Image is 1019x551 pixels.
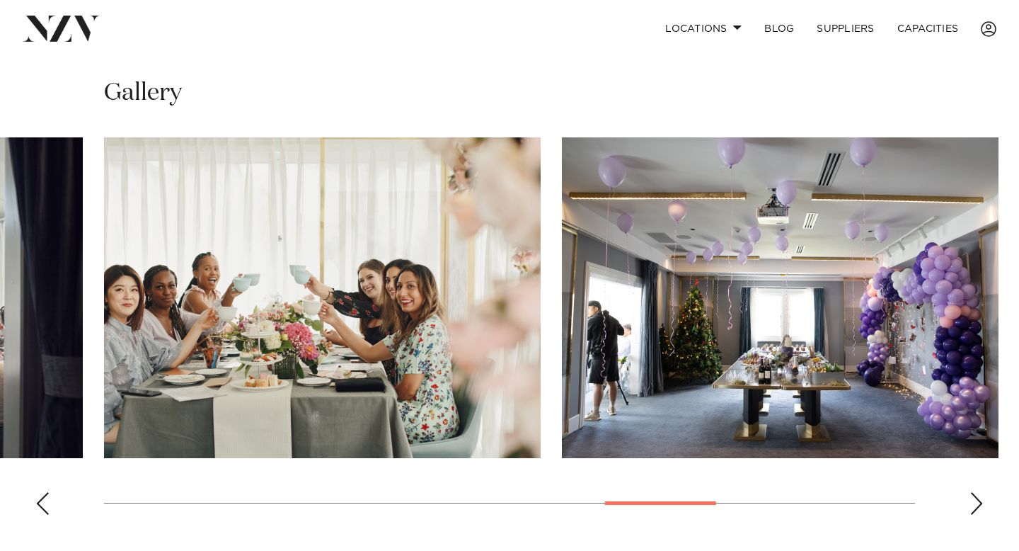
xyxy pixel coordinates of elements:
a: Capacities [886,13,970,44]
swiper-slide: 10 / 13 [562,137,998,458]
img: nzv-logo.png [23,16,100,41]
h2: Gallery [104,77,182,109]
a: Locations [654,13,753,44]
a: BLOG [753,13,805,44]
a: SUPPLIERS [805,13,885,44]
swiper-slide: 9 / 13 [104,137,541,458]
